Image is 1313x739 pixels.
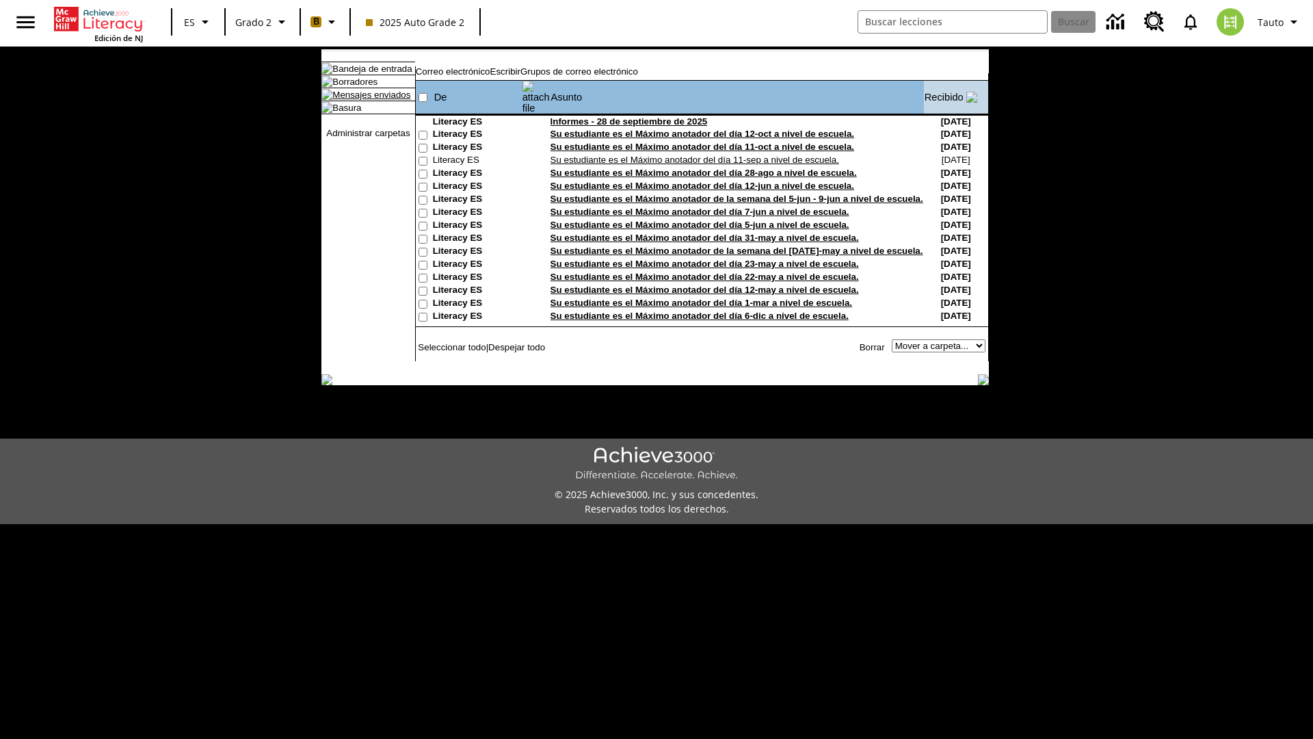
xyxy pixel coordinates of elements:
td: Literacy ES [433,285,522,298]
a: Su estudiante es el Máximo anotador del día 12-may a nivel de escuela. [551,285,859,295]
a: Administrar carpetas [326,128,410,138]
nobr: [DATE] [942,155,970,165]
nobr: [DATE] [941,207,971,217]
a: Mensajes enviados [332,90,410,100]
nobr: [DATE] [941,194,971,204]
button: Abrir el menú lateral [5,2,46,42]
td: Literacy ES [433,155,522,168]
td: Literacy ES [433,142,522,155]
td: Literacy ES [433,129,522,142]
a: Correo electrónico [416,66,490,77]
nobr: [DATE] [941,233,971,243]
nobr: [DATE] [941,311,971,321]
a: Borradores [332,77,377,87]
nobr: [DATE] [941,129,971,139]
td: Literacy ES [433,246,522,259]
a: Centro de recursos, Se abrirá en una pestaña nueva. [1136,3,1173,40]
img: black_spacer.gif [415,361,989,362]
td: Literacy ES [433,311,522,324]
nobr: [DATE] [941,142,971,152]
a: Su estudiante es el Máximo anotador del día 7-jun a nivel de escuela. [551,207,849,217]
nobr: [DATE] [941,246,971,256]
a: Su estudiante es el Máximo anotador de la semana del [DATE]-may a nivel de escuela. [551,246,923,256]
a: Basura [332,103,361,113]
nobr: [DATE] [941,220,971,230]
span: Tauto [1258,15,1284,29]
td: Literacy ES [433,298,522,311]
nobr: [DATE] [941,168,971,178]
td: Literacy ES [433,233,522,246]
img: arrow_down.gif [966,92,977,103]
img: folder_icon_pick.gif [321,63,332,74]
a: Despejar todo [488,342,545,352]
div: Portada [54,4,143,43]
a: Escribir [490,66,520,77]
td: Literacy ES [433,272,522,285]
img: table_footer_left.gif [321,374,332,385]
a: Su estudiante es el Máximo anotador del día 11-oct a nivel de escuela. [551,142,854,152]
td: Literacy ES [433,168,522,181]
a: Su estudiante es el Máximo anotador del día 1-mar a nivel de escuela. [551,298,852,308]
nobr: [DATE] [941,272,971,282]
a: Su estudiante es el Máximo anotador del día 31-may a nivel de escuela. [551,233,859,243]
span: Edición de NJ [94,33,143,43]
a: De [434,92,447,103]
td: Literacy ES [433,116,522,129]
button: Grado: Grado 2, Elige un grado [230,10,295,34]
a: Su estudiante es el Máximo anotador del día 12-oct a nivel de escuela. [551,129,854,139]
img: avatar image [1217,8,1244,36]
a: Bandeja de entrada [332,64,412,74]
nobr: [DATE] [941,298,971,308]
a: Grupos de correo electrónico [520,66,638,77]
img: table_footer_right.gif [978,374,989,385]
a: Su estudiante es el Máximo anotador del día 11-sep a nivel de escuela. [551,155,839,165]
img: attach file [522,81,550,114]
td: | [416,339,583,354]
a: Informes - 28 de septiembre de 2025 [551,116,708,127]
span: 2025 Auto Grade 2 [366,15,464,29]
img: folder_icon.gif [321,76,332,87]
a: Su estudiante es el Máximo anotador del día 6-dic a nivel de escuela. [551,311,849,321]
a: Su estudiante es el Máximo anotador del día 12-jun a nivel de escuela. [551,181,854,191]
img: folder_icon.gif [321,102,332,113]
a: Asunto [551,92,583,103]
nobr: [DATE] [941,259,971,269]
span: Grado 2 [235,15,271,29]
img: folder_icon.gif [321,89,332,100]
a: Borrar [860,342,885,352]
a: Su estudiante es el Máximo anotador de la semana del 5-jun - 9-jun a nivel de escuela. [551,194,923,204]
span: ES [184,15,195,29]
td: Literacy ES [433,220,522,233]
nobr: [DATE] [941,285,971,295]
img: Achieve3000 Differentiate Accelerate Achieve [575,447,738,482]
button: Boost El color de la clase es anaranjado claro. Cambiar el color de la clase. [305,10,345,34]
td: Literacy ES [433,259,522,272]
a: Su estudiante es el Máximo anotador del día 5-jun a nivel de escuela. [551,220,849,230]
button: Perfil/Configuración [1252,10,1308,34]
td: Literacy ES [433,207,522,220]
button: Lenguaje: ES, Selecciona un idioma [176,10,220,34]
a: Recibido [925,92,964,103]
input: Buscar campo [858,11,1047,33]
a: Seleccionar todo [418,342,486,352]
a: Centro de información [1098,3,1136,41]
nobr: [DATE] [941,181,971,191]
a: Notificaciones [1173,4,1208,40]
td: Literacy ES [433,194,522,207]
button: Escoja un nuevo avatar [1208,4,1252,40]
a: Su estudiante es el Máximo anotador del día 23-may a nivel de escuela. [551,259,859,269]
td: Literacy ES [433,181,522,194]
a: Su estudiante es el Máximo anotador del día 22-may a nivel de escuela. [551,272,859,282]
a: Su estudiante es el Máximo anotador del día 28-ago a nivel de escuela. [551,168,857,178]
nobr: [DATE] [941,116,971,127]
span: B [313,13,319,30]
